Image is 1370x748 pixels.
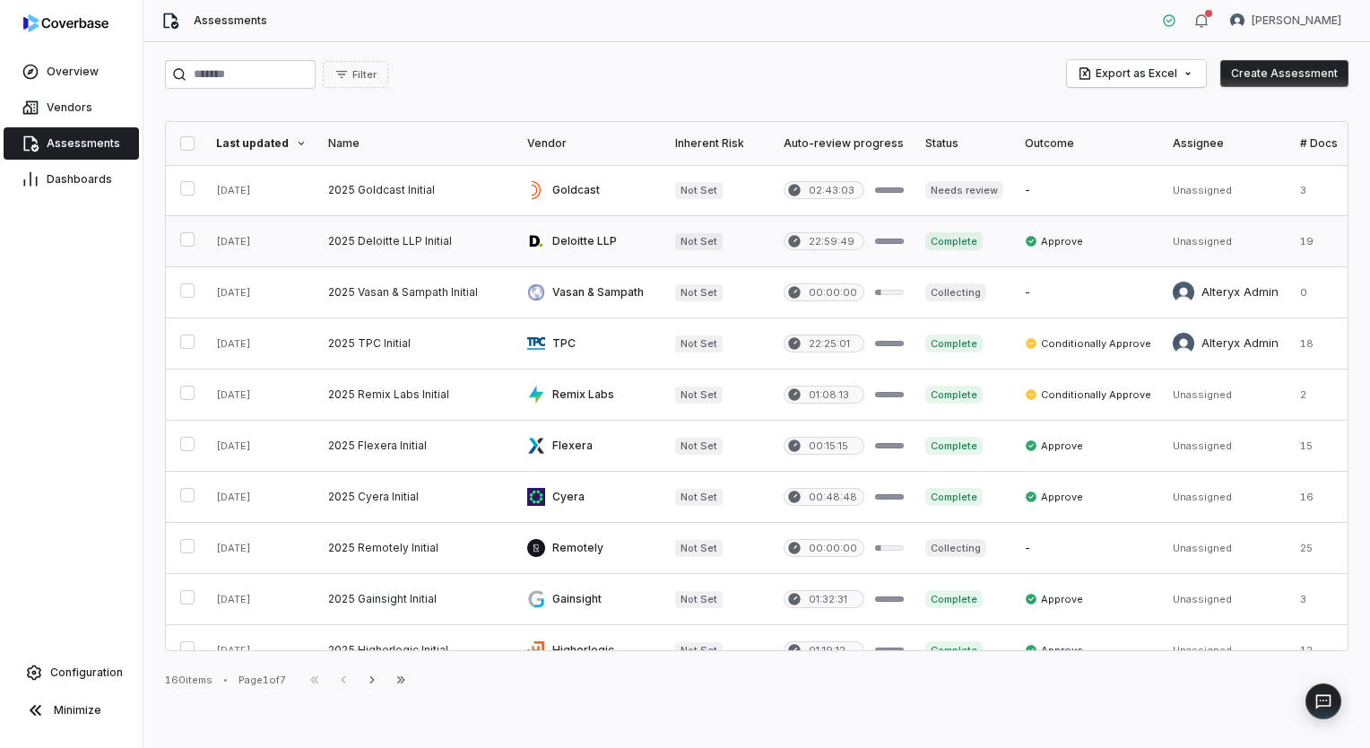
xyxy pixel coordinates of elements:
[1173,333,1194,354] img: Alteryx Admin avatar
[238,674,286,687] div: Page 1 of 7
[165,674,212,687] div: 160 items
[47,65,99,79] span: Overview
[1067,60,1206,87] button: Export as Excel
[1014,165,1162,216] td: -
[47,100,92,115] span: Vendors
[4,127,139,160] a: Assessments
[352,68,377,82] span: Filter
[1173,136,1279,151] div: Assignee
[7,657,135,689] a: Configuration
[23,14,108,32] img: logo-D7KZi-bG.svg
[223,674,228,686] div: •
[925,136,1003,151] div: Status
[47,172,112,187] span: Dashboards
[194,13,267,28] span: Assessments
[4,56,139,88] a: Overview
[1220,60,1348,87] button: Create Assessment
[1219,7,1352,34] button: Diana Esparza avatar[PERSON_NAME]
[328,136,506,151] div: Name
[4,91,139,124] a: Vendors
[1300,136,1338,151] div: # Docs
[1014,523,1162,574] td: -
[1173,282,1194,303] img: Alteryx Admin avatar
[527,136,654,151] div: Vendor
[1014,267,1162,318] td: -
[784,136,904,151] div: Auto-review progress
[47,136,120,151] span: Assessments
[4,163,139,196] a: Dashboards
[323,61,388,88] button: Filter
[7,692,135,728] button: Minimize
[1230,13,1244,28] img: Diana Esparza avatar
[216,136,307,151] div: Last updated
[54,703,101,718] span: Minimize
[675,136,762,151] div: Inherent Risk
[1252,13,1341,28] span: [PERSON_NAME]
[50,665,123,680] span: Configuration
[1025,136,1151,151] div: Outcome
